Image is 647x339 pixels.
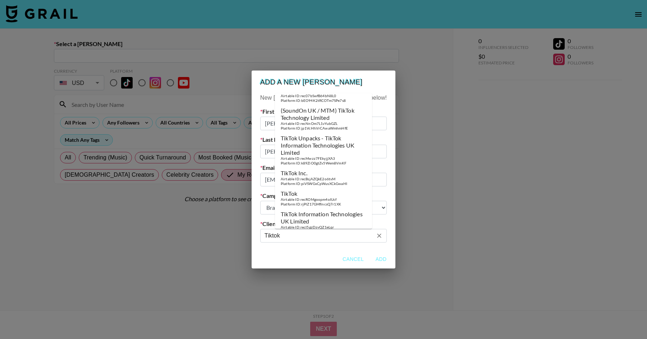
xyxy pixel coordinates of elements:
div: Airtable ID: recBsjAZQkE2o6tvM [281,177,347,181]
label: Email [260,164,387,171]
div: TikTok Unpacks - TikTok Information Technologies UK Limited [281,135,366,156]
div: Platform ID: bEO94K2tRCOTm7SPe7s8 [281,98,366,103]
div: Platform ID: jp1VcHhVrCAwaWmhmHfE [281,126,366,130]
div: (SoundOn UK / MTM) TikTok Technology Limited [281,107,366,121]
div: Airtable ID: recNnOm7L1vYubGZL [281,121,366,126]
div: Platform ID: piVSWGxCpWusXCkGwaHI [281,181,347,186]
div: Platform ID: k89ZiO0gtZv5Wem8VmKF [281,161,366,165]
h2: Add a new [PERSON_NAME] [252,71,395,94]
button: Clear [374,231,384,241]
label: Client [260,220,387,227]
label: First Name [260,108,387,115]
button: Add [370,253,393,266]
div: TikTok Information Technologies UK Limited [281,211,366,225]
div: Airtable ID: recROMgoopm4oIUcf [281,197,341,202]
div: TikTok Inc. [281,169,347,177]
p: New [PERSON_NAME]? Add their details below! [260,94,387,102]
button: Cancel [340,253,367,266]
div: Airtable ID: recI5gzDzvQZ1eLqr [281,225,366,230]
label: Last Name [260,136,387,143]
div: Platform ID: rjPlZ17GMflncsQ7r1XK [281,202,341,206]
div: TikTok [281,190,341,197]
div: Airtable ID: recMwzz7FEkyjjXA3 [281,156,366,161]
label: Campaign Type [260,192,387,199]
div: Airtable ID: rec07bSwfB64bN8L0 [281,94,366,98]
